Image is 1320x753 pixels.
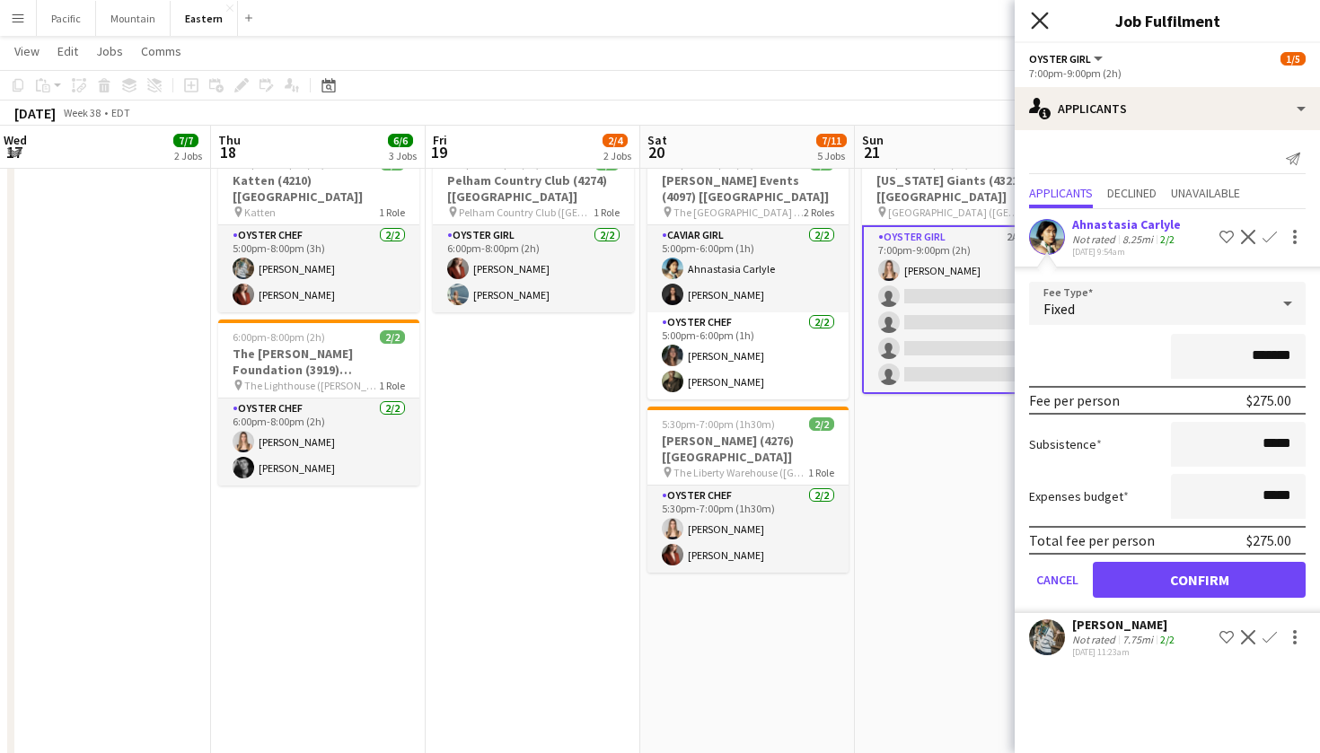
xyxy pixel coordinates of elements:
[1160,633,1175,646] app-skills-label: 2/2
[433,132,447,148] span: Fri
[1029,187,1093,199] span: Applicants
[218,225,419,312] app-card-role: Oyster Chef2/25:00pm-8:00pm (3h)[PERSON_NAME][PERSON_NAME]
[218,132,241,148] span: Thu
[1093,562,1306,598] button: Confirm
[59,106,104,119] span: Week 38
[809,417,834,431] span: 2/2
[862,225,1063,394] app-card-role: Oyster Girl2A1/57:00pm-9:00pm (2h)[PERSON_NAME]
[7,39,47,63] a: View
[1072,246,1181,258] div: [DATE] 9:54am
[433,172,634,205] h3: Pelham Country Club (4274) [[GEOGRAPHIC_DATA]]
[647,312,849,399] app-card-role: Oyster Chef2/25:00pm-6:00pm (1h)[PERSON_NAME][PERSON_NAME]
[1107,187,1157,199] span: Declined
[111,106,130,119] div: EDT
[888,206,1023,219] span: [GEOGRAPHIC_DATA] ([GEOGRAPHIC_DATA], [GEOGRAPHIC_DATA])
[233,330,325,344] span: 6:00pm-8:00pm (2h)
[662,417,775,431] span: 5:30pm-7:00pm (1h30m)
[1015,9,1320,32] h3: Job Fulfilment
[1119,232,1157,246] div: 8.25mi
[216,142,241,162] span: 18
[647,132,667,148] span: Sat
[218,320,419,486] app-job-card: 6:00pm-8:00pm (2h)2/2The [PERSON_NAME] Foundation (3919) [[GEOGRAPHIC_DATA]] The Lighthouse ([PER...
[1072,232,1119,246] div: Not rated
[1072,633,1119,646] div: Not rated
[647,146,849,399] app-job-card: 5:00pm-6:00pm (1h)4/4[PERSON_NAME] Events (4097) [[GEOGRAPHIC_DATA]] The [GEOGRAPHIC_DATA] ([GEOG...
[379,379,405,392] span: 1 Role
[57,43,78,59] span: Edit
[647,407,849,573] app-job-card: 5:30pm-7:00pm (1h30m)2/2[PERSON_NAME] (4276) [[GEOGRAPHIC_DATA]] The Liberty Warehouse ([GEOGRAPH...
[1029,52,1105,66] button: Oyster Girl
[804,206,834,219] span: 2 Roles
[96,43,123,59] span: Jobs
[647,486,849,573] app-card-role: Oyster Chef2/25:30pm-7:00pm (1h30m)[PERSON_NAME][PERSON_NAME]
[218,172,419,205] h3: Katten (4210) [[GEOGRAPHIC_DATA]]
[647,433,849,465] h3: [PERSON_NAME] (4276) [[GEOGRAPHIC_DATA]]
[1246,531,1291,549] div: $275.00
[174,149,202,162] div: 2 Jobs
[808,466,834,479] span: 1 Role
[380,330,405,344] span: 2/2
[1,142,27,162] span: 17
[1160,232,1175,246] app-skills-label: 2/2
[1119,633,1157,646] div: 7.75mi
[673,466,808,479] span: The Liberty Warehouse ([GEOGRAPHIC_DATA], [GEOGRAPHIC_DATA])
[379,206,405,219] span: 1 Role
[1246,391,1291,409] div: $275.00
[1029,391,1120,409] div: Fee per person
[50,39,85,63] a: Edit
[816,134,847,147] span: 7/11
[141,43,181,59] span: Comms
[433,225,634,312] app-card-role: Oyster Girl2/26:00pm-8:00pm (2h)[PERSON_NAME][PERSON_NAME]
[1029,531,1155,549] div: Total fee per person
[218,346,419,378] h3: The [PERSON_NAME] Foundation (3919) [[GEOGRAPHIC_DATA]]
[1029,52,1091,66] span: Oyster Girl
[430,142,447,162] span: 19
[14,43,40,59] span: View
[1029,562,1086,598] button: Cancel
[4,132,27,148] span: Wed
[389,149,417,162] div: 3 Jobs
[603,149,631,162] div: 2 Jobs
[859,142,884,162] span: 21
[603,134,628,147] span: 2/4
[1072,617,1178,633] div: [PERSON_NAME]
[1029,66,1306,80] div: 7:00pm-9:00pm (2h)
[1029,436,1102,452] label: Subsistence
[862,172,1063,205] h3: [US_STATE] Giants (4321) [[GEOGRAPHIC_DATA]]
[171,1,238,36] button: Eastern
[134,39,189,63] a: Comms
[1072,646,1178,658] div: [DATE] 11:23am
[218,146,419,312] app-job-card: 5:00pm-8:00pm (3h)2/2Katten (4210) [[GEOGRAPHIC_DATA]] Katten1 RoleOyster Chef2/25:00pm-8:00pm (3...
[459,206,594,219] span: Pelham Country Club ([GEOGRAPHIC_DATA], [GEOGRAPHIC_DATA])
[244,379,379,392] span: The Lighthouse ([PERSON_NAME])
[817,149,846,162] div: 5 Jobs
[388,134,413,147] span: 6/6
[647,172,849,205] h3: [PERSON_NAME] Events (4097) [[GEOGRAPHIC_DATA]]
[647,225,849,312] app-card-role: Caviar Girl2/25:00pm-6:00pm (1h)Ahnastasia Carlyle[PERSON_NAME]
[14,104,56,122] div: [DATE]
[37,1,96,36] button: Pacific
[594,206,620,219] span: 1 Role
[89,39,130,63] a: Jobs
[1015,87,1320,130] div: Applicants
[96,1,171,36] button: Mountain
[862,146,1063,394] app-job-card: 7:00pm-9:00pm (2h)1/5[US_STATE] Giants (4321) [[GEOGRAPHIC_DATA]] [GEOGRAPHIC_DATA] ([GEOGRAPHIC_...
[1171,187,1240,199] span: Unavailable
[673,206,804,219] span: The [GEOGRAPHIC_DATA] ([GEOGRAPHIC_DATA], [GEOGRAPHIC_DATA])
[433,146,634,312] app-job-card: 6:00pm-8:00pm (2h)2/2Pelham Country Club (4274) [[GEOGRAPHIC_DATA]] Pelham Country Club ([GEOGRAP...
[1280,52,1306,66] span: 1/5
[173,134,198,147] span: 7/7
[1072,216,1181,232] div: Ahnastasia Carlyle
[862,132,884,148] span: Sun
[244,206,276,219] span: Katten
[1043,300,1075,318] span: Fixed
[645,142,667,162] span: 20
[1029,488,1129,504] label: Expenses budget
[218,398,419,486] app-card-role: Oyster Chef2/26:00pm-8:00pm (2h)[PERSON_NAME][PERSON_NAME]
